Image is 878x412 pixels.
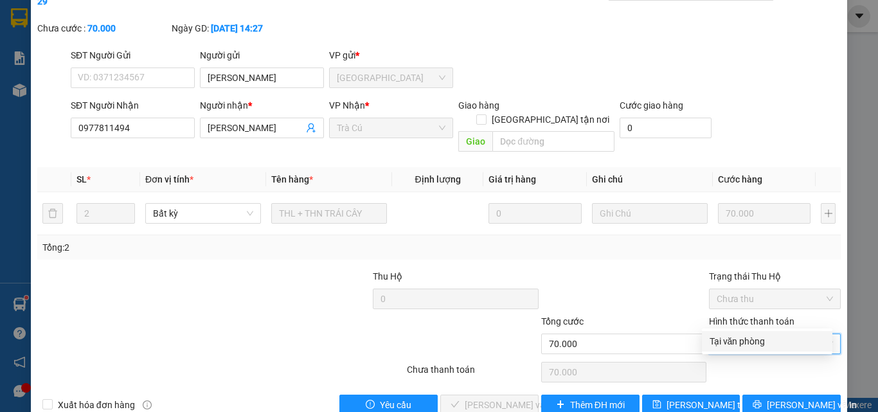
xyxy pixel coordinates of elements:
div: Ngày GD: [172,21,303,35]
span: plus [556,400,565,410]
span: Đơn vị tính [145,174,193,184]
span: Tổng cước [541,316,584,327]
div: Người nhận [200,98,324,112]
b: [DATE] 14:27 [211,23,263,33]
span: info-circle [143,400,152,409]
input: Ghi Chú [592,203,708,224]
span: Thêm ĐH mới [570,398,625,412]
span: Chưa thu [717,289,833,309]
span: Xuất hóa đơn hàng [53,398,140,412]
button: plus [821,203,836,224]
div: 0983956369 [84,55,214,73]
span: Nhận: [84,11,114,24]
button: delete [42,203,63,224]
span: Sài Gòn [337,68,445,87]
span: SL [76,174,87,184]
input: 0 [718,203,811,224]
span: Cước hàng [718,174,762,184]
div: TÂN [84,40,214,55]
span: VP Nhận [329,100,365,111]
span: [PERSON_NAME] và In [767,398,857,412]
span: Bất kỳ [153,204,253,223]
span: Gửi: [11,12,31,26]
label: Hình thức thanh toán [709,316,794,327]
label: Cước giao hàng [620,100,683,111]
div: Chưa cước : [37,21,169,35]
input: VD: Bàn, Ghế [271,203,387,224]
div: Trạng thái Thu Hộ [709,269,841,283]
th: Ghi chú [587,167,713,192]
span: Giao [458,131,492,152]
span: Giao hàng [458,100,499,111]
span: user-add [306,123,316,133]
span: printer [753,400,762,410]
div: [GEOGRAPHIC_DATA] [84,11,214,40]
span: CR : [10,82,30,96]
div: Trà Cú [11,11,75,26]
div: Chưa thanh toán [406,363,540,385]
div: VP gửi [329,48,453,62]
div: Tại văn phòng [710,334,825,348]
input: Dọc đường [492,131,614,152]
span: Giá trị hàng [488,174,536,184]
div: Người gửi [200,48,324,62]
span: Tên hàng [271,174,313,184]
span: [GEOGRAPHIC_DATA] tận nơi [487,112,614,127]
span: Yêu cầu [380,398,411,412]
span: exclamation-circle [366,400,375,410]
b: 70.000 [87,23,116,33]
div: 30.000 [10,81,76,96]
span: save [652,400,661,410]
input: Cước giao hàng [620,118,712,138]
span: Định lượng [415,174,460,184]
div: SĐT Người Nhận [71,98,195,112]
span: Thu Hộ [373,271,402,282]
div: Tổng: 2 [42,240,340,255]
input: 0 [488,203,581,224]
span: [PERSON_NAME] thay đổi [667,398,769,412]
span: Trà Cú [337,118,445,138]
div: SĐT Người Gửi [71,48,195,62]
